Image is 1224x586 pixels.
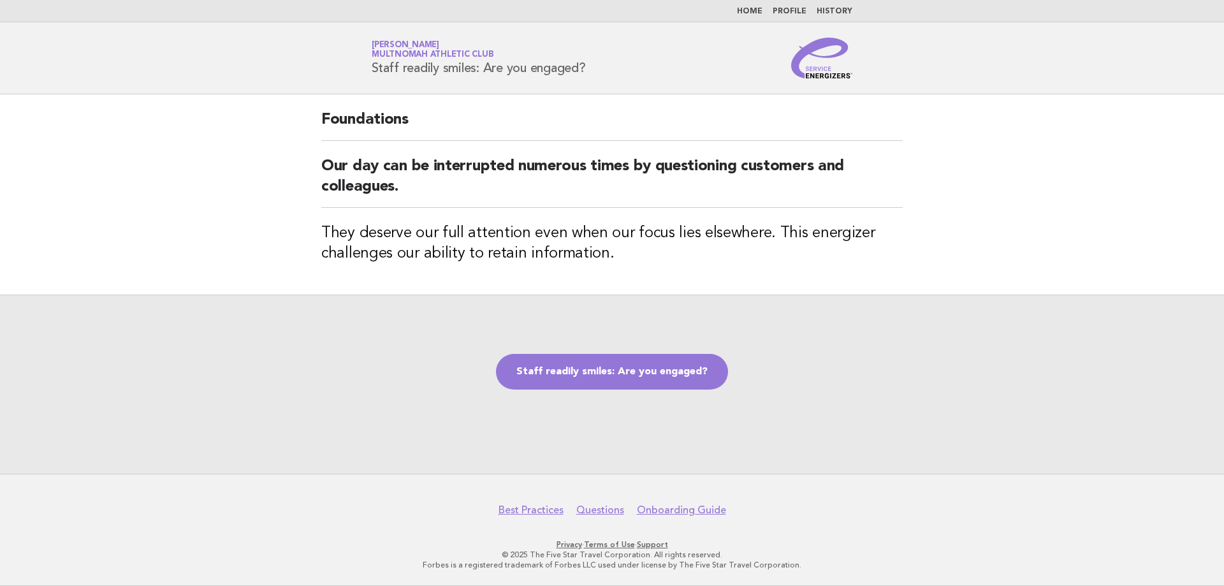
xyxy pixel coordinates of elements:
[321,223,903,264] h3: They deserve our full attention even when our focus lies elsewhere. This energizer challenges our...
[222,550,1002,560] p: © 2025 The Five Star Travel Corporation. All rights reserved.
[372,41,493,59] a: [PERSON_NAME]Multnomah Athletic Club
[791,38,852,78] img: Service Energizers
[817,8,852,15] a: History
[737,8,762,15] a: Home
[372,51,493,59] span: Multnomah Athletic Club
[496,354,728,390] a: Staff readily smiles: Are you engaged?
[222,539,1002,550] p: · ·
[222,560,1002,570] p: Forbes is a registered trademark of Forbes LLC used under license by The Five Star Travel Corpora...
[576,504,624,516] a: Questions
[584,540,635,549] a: Terms of Use
[773,8,806,15] a: Profile
[321,156,903,208] h2: Our day can be interrupted numerous times by questioning customers and colleagues.
[557,540,582,549] a: Privacy
[499,504,564,516] a: Best Practices
[637,540,668,549] a: Support
[637,504,726,516] a: Onboarding Guide
[372,41,586,75] h1: Staff readily smiles: Are you engaged?
[321,110,903,141] h2: Foundations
